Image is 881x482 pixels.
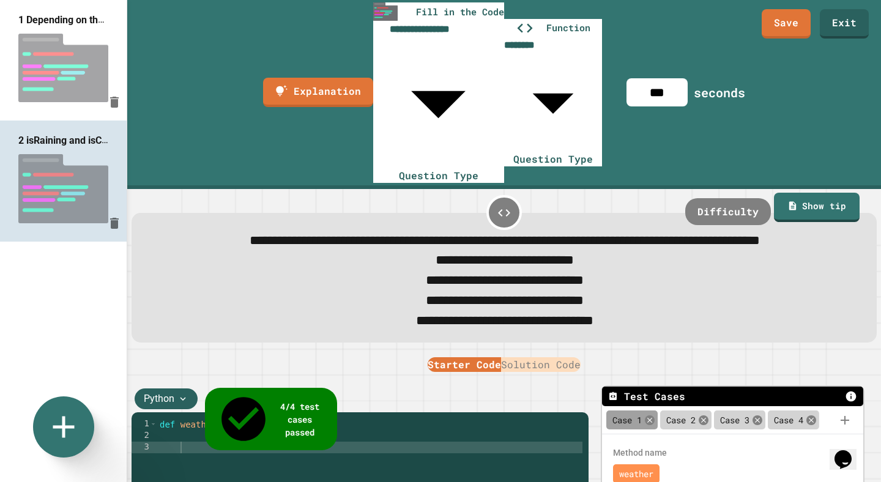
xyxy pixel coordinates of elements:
div: Difficulty [685,198,771,225]
button: Delete question [102,90,127,114]
span: Case 4 [774,413,803,426]
span: Case 3 [720,413,749,426]
button: Delete question [102,211,127,235]
div: Platform [136,356,872,372]
div: 2 [132,430,157,442]
span: Question Type [513,152,593,165]
div: seconds [694,83,745,102]
span: 1 Depending on the value of n, return either: "Greater than 0" "Equal to 0" "Less than 0" [18,13,396,26]
div: Method name [608,447,857,459]
span: Python [144,391,174,406]
span: Question Type [399,169,478,182]
iframe: chat widget [830,433,869,470]
span: Function [546,21,590,35]
button: Starter Code [428,357,501,372]
span: Toggle code folding, row 1 [150,418,157,430]
a: Exit [820,9,869,39]
button: Solution Code [501,357,581,372]
span: Case 2 [666,413,696,426]
div: 3 [132,442,157,453]
span: 4 / 4 test cases passed [275,400,325,439]
span: Test Cases [624,389,685,404]
a: Save [762,9,811,39]
div: 1 [132,418,157,430]
img: ide-thumbnail.png [373,2,397,21]
a: Show tip [774,193,860,223]
span: Fill in the Code [416,5,504,19]
a: Explanation [263,78,373,107]
span: Case 1 [612,413,642,426]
